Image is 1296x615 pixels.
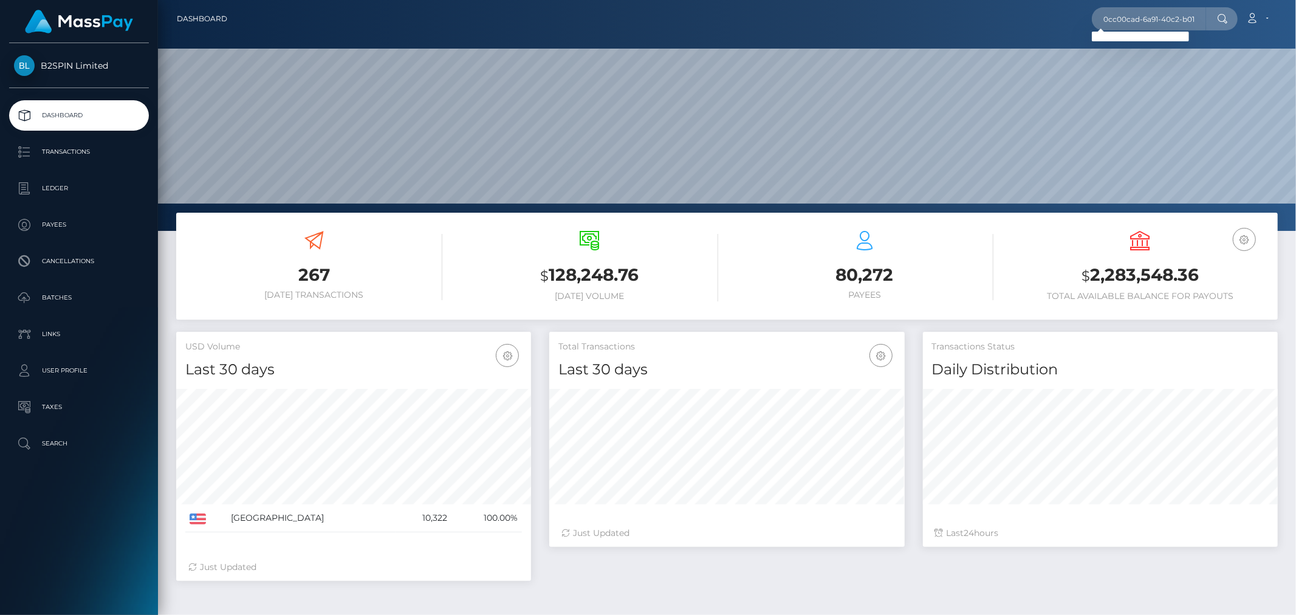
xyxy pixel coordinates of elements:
[188,561,519,574] div: Just Updated
[14,362,144,380] p: User Profile
[227,504,396,532] td: [GEOGRAPHIC_DATA]
[736,290,993,300] h6: Payees
[177,6,227,32] a: Dashboard
[185,359,522,380] h4: Last 30 days
[185,290,442,300] h6: [DATE] Transactions
[14,325,144,343] p: Links
[540,267,549,284] small: $
[9,137,149,167] a: Transactions
[1092,7,1206,30] input: Search...
[9,356,149,386] a: User Profile
[9,392,149,422] a: Taxes
[1012,291,1269,301] h6: Total Available Balance for Payouts
[964,527,975,538] span: 24
[185,263,442,287] h3: 267
[451,504,523,532] td: 100.00%
[9,60,149,71] span: B2SPIN Limited
[932,359,1269,380] h4: Daily Distribution
[461,291,718,301] h6: [DATE] Volume
[9,173,149,204] a: Ledger
[396,504,451,532] td: 10,322
[558,341,895,353] h5: Total Transactions
[14,143,144,161] p: Transactions
[932,341,1269,353] h5: Transactions Status
[461,263,718,288] h3: 128,248.76
[736,263,993,287] h3: 80,272
[1012,263,1269,288] h3: 2,283,548.36
[9,319,149,349] a: Links
[9,283,149,313] a: Batches
[14,55,35,76] img: B2SPIN Limited
[9,246,149,277] a: Cancellations
[190,514,206,524] img: US.png
[14,435,144,453] p: Search
[9,210,149,240] a: Payees
[1082,267,1090,284] small: $
[14,216,144,234] p: Payees
[9,428,149,459] a: Search
[14,398,144,416] p: Taxes
[935,527,1266,540] div: Last hours
[9,100,149,131] a: Dashboard
[561,527,892,540] div: Just Updated
[25,10,133,33] img: MassPay Logo
[14,252,144,270] p: Cancellations
[14,289,144,307] p: Batches
[185,341,522,353] h5: USD Volume
[14,106,144,125] p: Dashboard
[14,179,144,198] p: Ledger
[558,359,895,380] h4: Last 30 days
